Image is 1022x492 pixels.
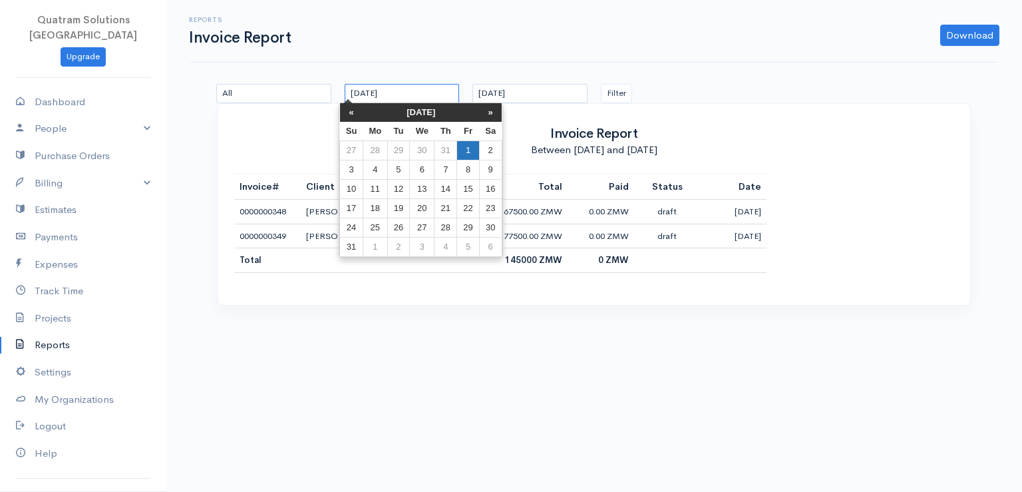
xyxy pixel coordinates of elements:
[479,218,502,238] td: 30
[701,174,766,200] th: Date
[363,122,387,141] th: Mo
[363,141,387,160] td: 28
[340,141,363,160] td: 27
[410,199,434,218] td: 20
[301,200,499,224] td: [PERSON_NAME] Health Services
[340,160,363,180] td: 3
[634,200,700,224] td: draft
[410,238,434,257] td: 3
[634,174,700,200] th: Status
[189,29,291,46] h1: Invoice Report
[634,224,700,248] td: draft
[234,174,301,200] th: Invoice#
[457,141,479,160] td: 1
[387,141,409,160] td: 29
[410,160,434,180] td: 6
[498,224,568,248] td: 77500.00 ZMW
[363,238,387,257] td: 1
[434,122,457,141] th: Th
[434,238,457,257] td: 4
[568,174,634,200] th: Paid
[434,141,457,160] td: 31
[410,180,434,199] td: 13
[29,13,137,41] span: Quatram Solutions [GEOGRAPHIC_DATA]
[340,180,363,199] td: 10
[189,16,291,23] h6: Reports
[601,84,632,103] button: Filter
[363,199,387,218] td: 18
[387,199,409,218] td: 19
[301,174,499,200] th: Client
[234,248,301,273] td: Total
[387,218,409,238] td: 26
[434,160,457,180] td: 7
[479,141,502,160] td: 2
[387,160,409,180] td: 5
[340,103,363,122] th: «
[340,238,363,257] td: 31
[701,224,766,248] td: [DATE]
[479,122,502,141] th: Sa
[301,224,499,248] td: [PERSON_NAME] Health Services
[457,160,479,180] td: 8
[363,218,387,238] td: 25
[479,180,502,199] td: 16
[434,218,457,238] td: 28
[234,224,301,248] td: 0000000349
[387,238,409,257] td: 2
[457,180,479,199] td: 15
[498,248,568,273] td: 145000 ZMW
[363,103,479,122] th: [DATE]
[410,218,434,238] td: 27
[410,122,434,141] th: We
[363,180,387,199] td: 11
[434,199,457,218] td: 21
[498,174,568,200] th: Total
[387,180,409,199] td: 12
[340,199,363,218] td: 17
[387,122,409,141] th: Tu
[498,200,568,224] td: 67500.00 ZMW
[61,47,106,67] a: Upgrade
[457,238,479,257] td: 5
[410,141,434,160] td: 30
[479,103,502,122] th: »
[363,160,387,180] td: 4
[568,224,634,248] td: 0.00 ZMW
[701,200,766,224] td: [DATE]
[568,248,634,273] td: 0 ZMW
[340,218,363,238] td: 24
[340,122,363,141] th: Su
[234,200,301,224] td: 0000000348
[434,180,457,199] td: 14
[234,124,954,142] h2: Invoice Report
[568,200,634,224] td: 0.00 ZMW
[940,25,999,46] a: Download
[457,218,479,238] td: 29
[457,199,479,218] td: 22
[479,238,502,257] td: 6
[479,199,502,218] td: 23
[479,160,502,180] td: 9
[234,142,954,157] div: Between [DATE] and [DATE]
[457,122,479,141] th: Fr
